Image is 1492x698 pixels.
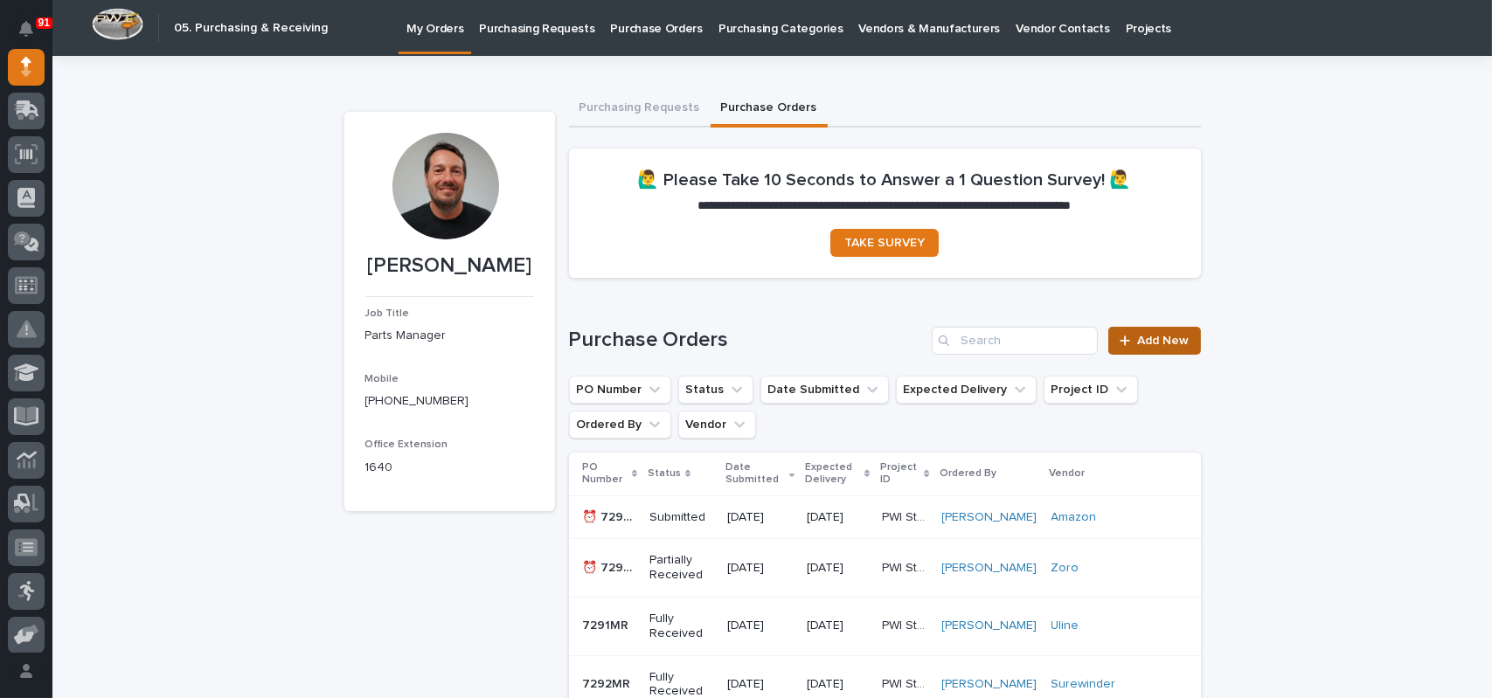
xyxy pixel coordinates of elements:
[569,598,1201,656] tr: 7291MR7291MR Fully Received[DATE][DATE]PWI StockPWI Stock [PERSON_NAME] Uline
[678,411,756,439] button: Vendor
[365,253,534,279] p: [PERSON_NAME]
[365,439,448,450] span: Office Extension
[727,619,792,633] p: [DATE]
[1051,677,1116,692] a: Surewinder
[882,674,931,692] p: PWI Stock
[807,619,869,633] p: [DATE]
[880,458,919,490] p: Project ID
[882,507,931,525] p: PWI Stock
[365,459,534,477] p: 1640
[805,458,860,490] p: Expected Delivery
[569,411,671,439] button: Ordered By
[649,612,713,641] p: Fully Received
[932,327,1098,355] input: Search
[649,510,713,525] p: Submitted
[583,458,628,490] p: PO Number
[711,91,828,128] button: Purchase Orders
[942,619,1037,633] a: [PERSON_NAME]
[727,561,792,576] p: [DATE]
[940,464,997,483] p: Ordered By
[648,464,681,483] p: Status
[1108,327,1200,355] a: Add New
[760,376,889,404] button: Date Submitted
[1051,510,1097,525] a: Amazon
[569,495,1201,539] tr: ⏰ 7295MR⏰ 7295MR Submitted[DATE][DATE]PWI StockPWI Stock [PERSON_NAME] Amazon
[174,21,328,36] h2: 05. Purchasing & Receiving
[8,10,45,47] button: Notifications
[638,169,1132,190] h2: 🙋‍♂️ Please Take 10 Seconds to Answer a 1 Question Survey! 🙋‍♂️
[882,615,931,633] p: PWI Stock
[365,395,469,407] a: [PHONE_NUMBER]
[583,507,640,525] p: ⏰ 7295MR
[1138,335,1190,347] span: Add New
[942,561,1037,576] a: [PERSON_NAME]
[727,510,792,525] p: [DATE]
[942,677,1037,692] a: [PERSON_NAME]
[365,327,534,345] p: Parts Manager
[583,615,633,633] p: 7291MR
[1051,561,1079,576] a: Zoro
[896,376,1037,404] button: Expected Delivery
[569,376,671,404] button: PO Number
[649,553,713,583] p: Partially Received
[727,677,792,692] p: [DATE]
[807,510,869,525] p: [DATE]
[678,376,753,404] button: Status
[569,539,1201,598] tr: ⏰ 7293MR⏰ 7293MR Partially Received[DATE][DATE]PWI StockPWI Stock [PERSON_NAME] Zoro
[882,557,931,576] p: PWI Stock
[807,561,869,576] p: [DATE]
[942,510,1037,525] a: [PERSON_NAME]
[583,674,635,692] p: 7292MR
[807,677,869,692] p: [DATE]
[365,374,399,384] span: Mobile
[569,328,926,353] h1: Purchase Orders
[38,17,50,29] p: 91
[844,237,925,249] span: TAKE SURVEY
[583,557,640,576] p: ⏰ 7293MR
[1050,464,1086,483] p: Vendor
[830,229,939,257] a: TAKE SURVEY
[92,8,143,40] img: Workspace Logo
[365,308,410,319] span: Job Title
[1051,619,1079,633] a: Uline
[1044,376,1138,404] button: Project ID
[569,91,711,128] button: Purchasing Requests
[22,21,45,49] div: Notifications91
[725,458,784,490] p: Date Submitted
